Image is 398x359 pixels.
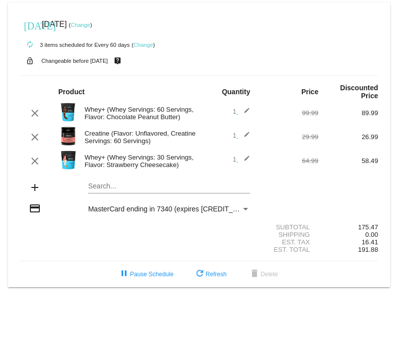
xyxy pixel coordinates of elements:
[259,109,318,117] div: 99.99
[118,271,173,278] span: Pause Schedule
[222,88,250,96] strong: Quantity
[194,271,227,278] span: Refresh
[80,106,199,121] div: Whey+ (Whey Servings: 60 Servings, Flavor: Chocolate Peanut Butter)
[29,202,41,214] mat-icon: credit_card
[318,157,378,165] div: 58.49
[249,271,278,278] span: Delete
[41,58,108,64] small: Changeable before [DATE]
[24,39,36,51] mat-icon: autorenew
[249,268,261,280] mat-icon: delete
[133,42,153,48] a: Change
[238,107,250,119] mat-icon: edit
[259,238,318,246] div: Est. Tax
[58,102,78,122] img: Image-1-Carousel-Whey-5lb-CPB-no-badge-1000x1000-Transp.png
[118,268,130,280] mat-icon: pause
[238,131,250,143] mat-icon: edit
[233,108,250,115] span: 1
[259,231,318,238] div: Shipping
[110,265,181,283] button: Pause Schedule
[29,155,41,167] mat-icon: clear
[259,157,318,165] div: 64.99
[88,205,278,213] span: MasterCard ending in 7340 (expires [CREDIT_CARD_DATA])
[24,54,36,67] mat-icon: lock_open
[88,182,250,190] input: Search...
[29,181,41,193] mat-icon: add
[318,133,378,141] div: 26.99
[112,54,124,67] mat-icon: live_help
[29,107,41,119] mat-icon: clear
[318,223,378,231] div: 175.47
[58,126,78,146] img: Image-1-Carousel-Creatine-60S-1000x1000-Transp.png
[88,205,250,213] mat-select: Payment Method
[20,42,130,48] small: 3 items scheduled for Every 60 days
[233,132,250,139] span: 1
[259,223,318,231] div: Subtotal
[58,150,78,170] img: Image-1-Whey-2lb-Strawberry-Cheesecake-1000x1000-Roman-Berezecky.png
[69,22,92,28] small: ( )
[71,22,90,28] a: Change
[318,109,378,117] div: 89.99
[80,154,199,169] div: Whey+ (Whey Servings: 30 Servings, Flavor: Strawberry Cheesecake)
[301,88,318,96] strong: Price
[80,130,199,145] div: Creatine (Flavor: Unflavored, Creatine Servings: 60 Servings)
[241,265,286,283] button: Delete
[29,131,41,143] mat-icon: clear
[340,84,378,100] strong: Discounted Price
[259,246,318,253] div: Est. Total
[259,133,318,141] div: 29.99
[238,155,250,167] mat-icon: edit
[186,265,235,283] button: Refresh
[58,88,85,96] strong: Product
[358,246,378,253] span: 191.88
[24,19,36,31] mat-icon: [DATE]
[362,238,378,246] span: 16.41
[233,156,250,163] span: 1
[194,268,206,280] mat-icon: refresh
[132,42,155,48] small: ( )
[365,231,378,238] span: 0.00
